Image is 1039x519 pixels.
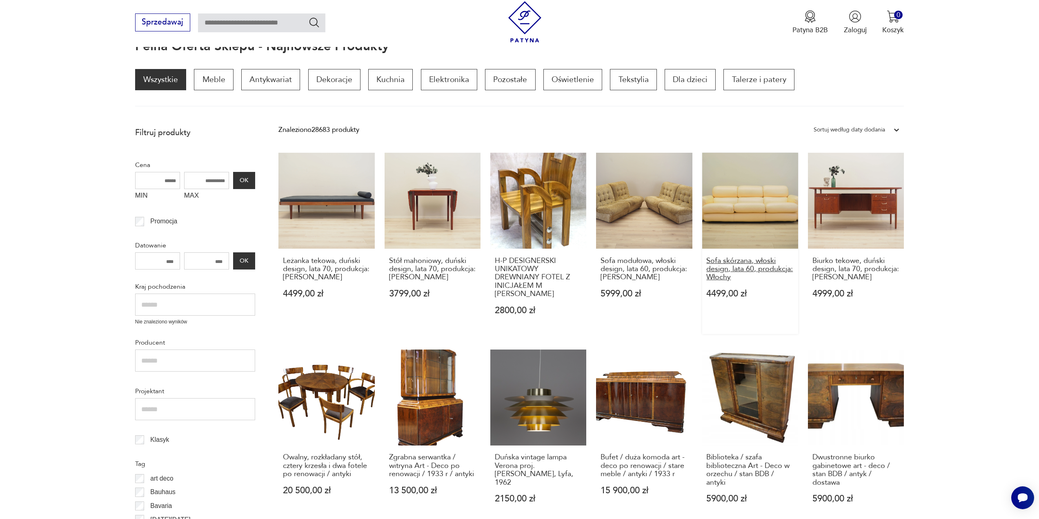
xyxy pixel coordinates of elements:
p: 3799,00 zł [389,290,476,298]
p: Cena [135,160,255,170]
h3: Stół mahoniowy, duński design, lata 70, produkcja: [PERSON_NAME] [389,257,476,282]
a: Oświetlenie [543,69,602,90]
p: 5900,00 zł [706,494,794,503]
p: Promocja [150,216,177,227]
button: Zaloguj [844,10,867,35]
p: Tag [135,459,255,469]
p: 2150,00 zł [495,494,582,503]
a: Dekoracje [308,69,360,90]
div: Znaleziono 28683 produkty [278,125,359,135]
h3: Leżanka tekowa, duński design, lata 70, produkcja: [PERSON_NAME] [283,257,370,282]
p: 2800,00 zł [495,306,582,315]
h3: H-P DESIGNERSKI UNIKATOWY DREWNIANY FOTEL Z INICJAŁEM M [PERSON_NAME] [495,257,582,298]
img: Ikona medalu [804,10,817,23]
p: Nie znaleziono wyników [135,318,255,326]
p: Projektant [135,386,255,396]
p: Klasyk [150,434,169,445]
p: Koszyk [882,25,904,35]
a: Talerze i patery [723,69,794,90]
h3: Duńska vintage lampa Verona proj. [PERSON_NAME], Lyfa, 1962 [495,453,582,487]
a: Kuchnia [368,69,413,90]
p: Zaloguj [844,25,867,35]
button: OK [233,172,255,189]
p: 15 900,00 zł [601,486,688,495]
h3: Sofa modułowa, włoski design, lata 60, produkcja: [PERSON_NAME] [601,257,688,282]
a: Pozostałe [485,69,535,90]
img: Ikonka użytkownika [849,10,861,23]
button: Patyna B2B [792,10,828,35]
div: Sortuj według daty dodania [814,125,885,135]
a: Meble [194,69,233,90]
a: Biurko tekowe, duński design, lata 70, produkcja: DaniaBiurko tekowe, duński design, lata 70, pro... [808,153,904,334]
h1: Pełna oferta sklepu - najnowsze produkty [135,40,389,53]
h3: Dwustronne biurko gabinetowe art - deco / stan BDB / antyk / dostawa [812,453,900,487]
a: Ikona medaluPatyna B2B [792,10,828,35]
img: Ikona koszyka [887,10,899,23]
p: Bauhaus [150,487,176,497]
div: 0 [894,11,903,19]
a: Elektronika [421,69,477,90]
p: 5900,00 zł [812,494,900,503]
p: Filtruj produkty [135,127,255,138]
label: MAX [184,189,229,205]
p: 5999,00 zł [601,290,688,298]
a: Wszystkie [135,69,186,90]
p: Patyna B2B [792,25,828,35]
a: Sofa skórzana, włoski design, lata 60, produkcja: WłochySofa skórzana, włoski design, lata 60, pr... [702,153,798,334]
h3: Zgrabna serwantka / witryna Art - Deco po renowacji / 1933 r / antyki [389,453,476,478]
a: Sofa modułowa, włoski design, lata 60, produkcja: WłochySofa modułowa, włoski design, lata 60, pr... [596,153,692,334]
button: Szukaj [308,16,320,28]
p: Kraj pochodzenia [135,281,255,292]
p: art deco [150,473,173,484]
a: Dla dzieci [665,69,716,90]
h3: Biblioteka / szafa biblioteczna Art - Deco w orzechu / stan BDB / antyki [706,453,794,487]
h3: Biurko tekowe, duński design, lata 70, produkcja: [PERSON_NAME] [812,257,900,282]
a: H-P DESIGNERSKI UNIKATOWY DREWNIANY FOTEL Z INICJAŁEM M JEDYNY J.SUHADOLCH-P DESIGNERSKI UNIKATOW... [490,153,586,334]
a: Leżanka tekowa, duński design, lata 70, produkcja: DaniaLeżanka tekowa, duński design, lata 70, p... [278,153,374,334]
a: Antykwariat [241,69,300,90]
p: 4499,00 zł [706,290,794,298]
button: OK [233,252,255,270]
a: Tekstylia [610,69,656,90]
button: Sprzedawaj [135,13,190,31]
p: 4499,00 zł [283,290,370,298]
p: Datowanie [135,240,255,251]
a: Stół mahoniowy, duński design, lata 70, produkcja: DaniaStół mahoniowy, duński design, lata 70, p... [385,153,481,334]
img: Patyna - sklep z meblami i dekoracjami vintage [504,1,545,42]
h3: Bufet / duża komoda art - deco po renowacji / stare meble / antyki / 1933 r [601,453,688,478]
button: 0Koszyk [882,10,904,35]
p: 20 500,00 zł [283,486,370,495]
p: 13 500,00 zł [389,486,476,495]
p: Bavaria [150,501,172,511]
p: 4999,00 zł [812,290,900,298]
h3: Sofa skórzana, włoski design, lata 60, produkcja: Włochy [706,257,794,282]
a: Sprzedawaj [135,20,190,26]
p: Producent [135,337,255,348]
h3: Owalny, rozkładany stół, cztery krzesła i dwa fotele po renowacji / antyki [283,453,370,478]
iframe: Smartsupp widget button [1011,486,1034,509]
label: MIN [135,189,180,205]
